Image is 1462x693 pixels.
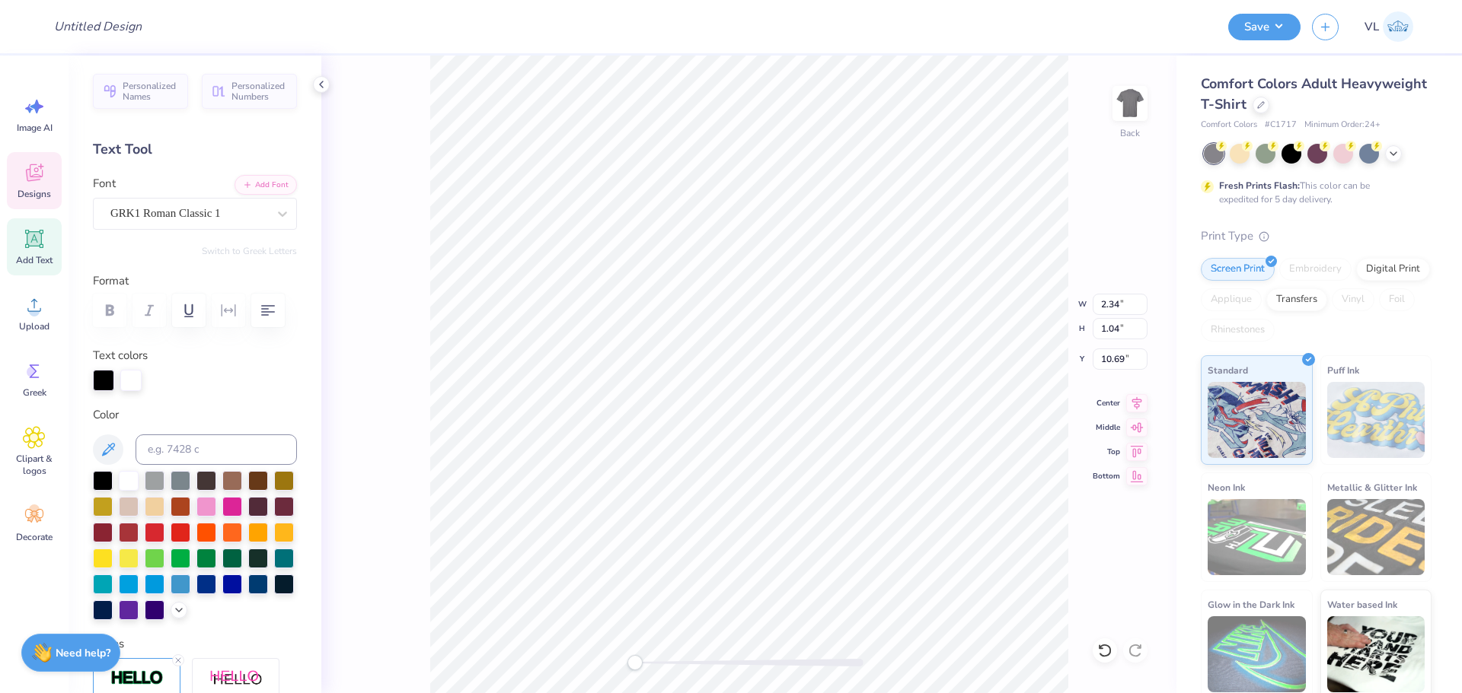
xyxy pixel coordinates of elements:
[123,81,179,102] span: Personalized Names
[19,320,49,332] span: Upload
[1201,319,1275,342] div: Rhinestones
[1201,227,1432,245] div: Print Type
[1093,446,1120,458] span: Top
[1383,11,1413,42] img: Vincent Lloyd Laurel
[1332,288,1374,311] div: Vinyl
[1208,499,1306,575] img: Neon Ink
[627,655,643,670] div: Accessibility label
[1219,179,1406,206] div: This color can be expedited for 5 day delivery.
[1365,18,1379,36] span: VL
[1327,616,1425,692] img: Water based Ink
[1327,499,1425,575] img: Metallic & Glitter Ink
[1266,288,1327,311] div: Transfers
[1201,119,1257,132] span: Comfort Colors
[209,669,263,688] img: Shadow
[1093,397,1120,409] span: Center
[1327,382,1425,458] img: Puff Ink
[93,406,297,424] label: Color
[1115,88,1145,119] img: Back
[93,139,297,160] div: Text Tool
[1356,258,1430,281] div: Digital Print
[1201,258,1275,281] div: Screen Print
[1201,288,1262,311] div: Applique
[1201,75,1427,113] span: Comfort Colors Adult Heavyweight T-Shirt
[1208,616,1306,692] img: Glow in the Dark Ink
[1304,119,1381,132] span: Minimum Order: 24 +
[1327,596,1397,612] span: Water based Ink
[16,531,53,543] span: Decorate
[16,254,53,266] span: Add Text
[1279,258,1352,281] div: Embroidery
[1093,470,1120,482] span: Bottom
[1265,119,1297,132] span: # C1717
[1208,596,1294,612] span: Glow in the Dark Ink
[93,175,116,192] label: Font
[231,81,288,102] span: Personalized Numbers
[93,272,297,290] label: Format
[42,11,154,42] input: Untitled Design
[1379,288,1415,311] div: Foil
[56,646,110,660] strong: Need help?
[1327,362,1359,378] span: Puff Ink
[235,175,297,195] button: Add Font
[1219,180,1300,192] strong: Fresh Prints Flash:
[1120,126,1140,140] div: Back
[93,347,148,364] label: Text colors
[1327,479,1417,495] span: Metallic & Glitter Ink
[18,188,51,200] span: Designs
[136,434,297,465] input: e.g. 7428 c
[1358,11,1420,42] a: VL
[1208,479,1245,495] span: Neon Ink
[1208,382,1306,458] img: Standard
[1093,421,1120,434] span: Middle
[9,453,59,477] span: Clipart & logos
[17,122,53,134] span: Image AI
[202,74,297,109] button: Personalized Numbers
[110,669,164,687] img: Stroke
[23,386,46,399] span: Greek
[93,74,188,109] button: Personalized Names
[1208,362,1248,378] span: Standard
[202,245,297,257] button: Switch to Greek Letters
[1228,14,1301,40] button: Save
